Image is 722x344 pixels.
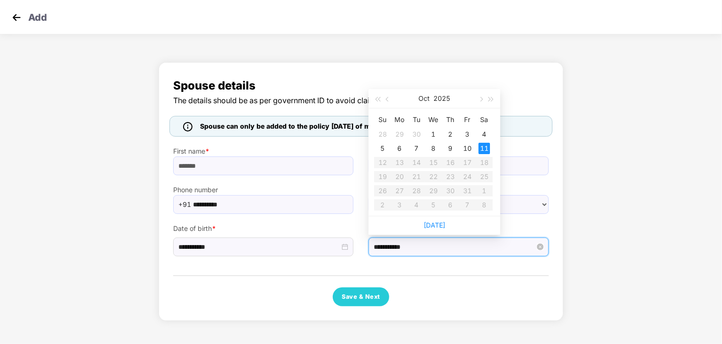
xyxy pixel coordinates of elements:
[173,223,353,234] label: Date of birth
[391,127,408,141] td: 2025-09-29
[374,141,391,156] td: 2025-10-05
[408,112,425,127] th: Tu
[377,129,388,140] div: 28
[462,129,473,140] div: 3
[425,127,442,141] td: 2025-10-01
[476,141,493,156] td: 2025-10-11
[428,143,439,154] div: 8
[374,112,391,127] th: Su
[445,143,456,154] div: 9
[394,143,405,154] div: 6
[173,77,549,95] span: Spouse details
[408,141,425,156] td: 2025-10-07
[479,143,490,154] div: 11
[459,127,476,141] td: 2025-10-03
[476,127,493,141] td: 2025-10-04
[391,112,408,127] th: Mo
[537,244,544,250] span: close-circle
[28,10,47,22] p: Add
[459,112,476,127] th: Fr
[442,127,459,141] td: 2025-10-02
[173,95,549,106] span: The details should be as per government ID to avoid claim rejections.
[374,127,391,141] td: 2025-09-28
[411,143,422,154] div: 7
[459,141,476,156] td: 2025-10-10
[445,129,456,140] div: 2
[394,129,405,140] div: 29
[462,143,473,154] div: 10
[434,89,450,108] button: 2025
[391,141,408,156] td: 2025-10-06
[479,129,490,140] div: 4
[424,221,445,229] a: [DATE]
[333,287,389,306] button: Save & Next
[442,141,459,156] td: 2025-10-09
[476,112,493,127] th: Sa
[425,112,442,127] th: We
[183,122,193,131] img: icon
[442,112,459,127] th: Th
[9,10,24,25] img: svg+xml;base64,PHN2ZyB4bWxucz0iaHR0cDovL3d3dy53My5vcmcvMjAwMC9zdmciIHdpZHRoPSIzMCIgaGVpZ2h0PSIzMC...
[419,89,430,108] button: Oct
[173,146,353,156] label: First name
[425,141,442,156] td: 2025-10-08
[408,127,425,141] td: 2025-09-30
[377,143,388,154] div: 5
[178,197,191,212] span: +91
[173,185,353,195] label: Phone number
[428,129,439,140] div: 1
[200,121,395,131] span: Spouse can only be added to the policy [DATE] of marriage.
[411,129,422,140] div: 30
